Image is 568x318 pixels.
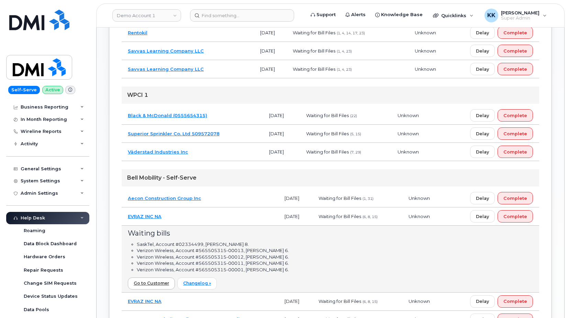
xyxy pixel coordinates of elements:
[293,30,335,35] span: Waiting for Bill Files
[306,149,349,155] span: Waiting for Bill Files
[190,9,294,22] input: Find something...
[476,30,489,36] span: Delay
[503,195,527,202] span: Complete
[278,207,312,226] td: [DATE]
[470,192,495,204] button: Delay
[498,146,533,158] button: Complete
[498,192,533,204] button: Complete
[409,195,430,201] span: Unknown
[501,15,539,21] span: Super Admin
[470,26,495,39] button: Delay
[306,8,341,22] a: Support
[503,213,527,220] span: Complete
[363,215,378,219] span: (6, 8, 15)
[350,150,361,155] span: (7, 29)
[278,293,312,311] td: [DATE]
[337,49,352,54] span: (1, 4, 23)
[476,149,489,155] span: Delay
[137,260,533,266] li: Verizon Wireless, Account #565505315-00011, [PERSON_NAME] 6.
[122,87,539,104] div: WPCI 1
[122,169,539,186] div: Bell Mobility - Self-Serve
[415,30,436,35] span: Unknown
[363,299,378,304] span: (6, 8, 15)
[128,30,147,35] a: Rentokil
[370,8,427,22] a: Knowledge Base
[476,130,489,137] span: Delay
[341,8,370,22] a: Alerts
[398,131,419,136] span: Unknown
[319,195,361,201] span: Waiting for Bill Files
[503,48,527,54] span: Complete
[337,31,365,35] span: (1, 4, 14, 17, 23)
[128,131,220,136] a: Superior Sprinkler Co. Ltd 509572078
[498,210,533,223] button: Complete
[428,9,478,22] div: Quicklinks
[487,11,495,20] span: KK
[498,63,533,75] button: Complete
[137,266,533,273] li: Verizon Wireless, Account #565505315-00001, [PERSON_NAME] 6.
[470,210,495,223] button: Delay
[263,106,300,125] td: [DATE]
[470,63,495,75] button: Delay
[319,298,361,304] span: Waiting for Bill Files
[177,277,217,289] a: Changelog »
[498,45,533,57] button: Complete
[503,112,527,119] span: Complete
[498,26,533,39] button: Complete
[350,114,357,118] span: (22)
[137,247,533,254] li: Verizon Wireless, Account #565505315-00013, [PERSON_NAME] 6.
[476,213,489,220] span: Delay
[476,298,489,305] span: Delay
[480,9,552,22] div: Kristin Kammer-Grossman
[470,127,495,140] button: Delay
[128,277,175,289] a: Go to Customer
[503,298,527,305] span: Complete
[470,109,495,122] button: Delay
[128,113,207,118] a: Black & McDonald (0555654315)
[498,295,533,308] button: Complete
[470,146,495,158] button: Delay
[263,125,300,143] td: [DATE]
[501,10,539,15] span: [PERSON_NAME]
[254,24,287,42] td: [DATE]
[409,298,430,304] span: Unknown
[415,48,436,54] span: Unknown
[503,130,527,137] span: Complete
[263,143,300,161] td: [DATE]
[137,254,533,260] li: Verizon Wireless, Account #565505315-00012, [PERSON_NAME] 6.
[306,131,349,136] span: Waiting for Bill Files
[128,195,201,201] a: Aecon Construction Group Inc
[128,66,204,72] a: Savvas Learning Company LLC
[128,214,162,219] a: EVRAZ INC NA
[476,195,489,202] span: Delay
[293,48,335,54] span: Waiting for Bill Files
[254,60,287,78] td: [DATE]
[415,66,436,72] span: Unknown
[476,112,489,119] span: Delay
[350,132,361,136] span: (5, 15)
[316,11,336,18] span: Support
[293,66,335,72] span: Waiting for Bill Files
[254,42,287,60] td: [DATE]
[476,66,489,72] span: Delay
[476,48,489,54] span: Delay
[503,66,527,72] span: Complete
[363,196,374,201] span: (1, 31)
[470,45,495,57] button: Delay
[470,295,495,308] button: Delay
[137,241,533,248] li: SaskTel, Account #02334499, [PERSON_NAME] 8.
[351,11,366,18] span: Alerts
[128,48,204,54] a: Savvas Learning Company LLC
[503,149,527,155] span: Complete
[409,214,430,219] span: Unknown
[337,67,352,72] span: (1, 4, 23)
[381,11,423,18] span: Knowledge Base
[398,149,419,155] span: Unknown
[319,214,361,219] span: Waiting for Bill Files
[498,109,533,122] button: Complete
[306,113,349,118] span: Waiting for Bill Files
[503,30,527,36] span: Complete
[278,189,312,207] td: [DATE]
[498,127,533,140] button: Complete
[128,149,188,155] a: Väderstad Industries Inc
